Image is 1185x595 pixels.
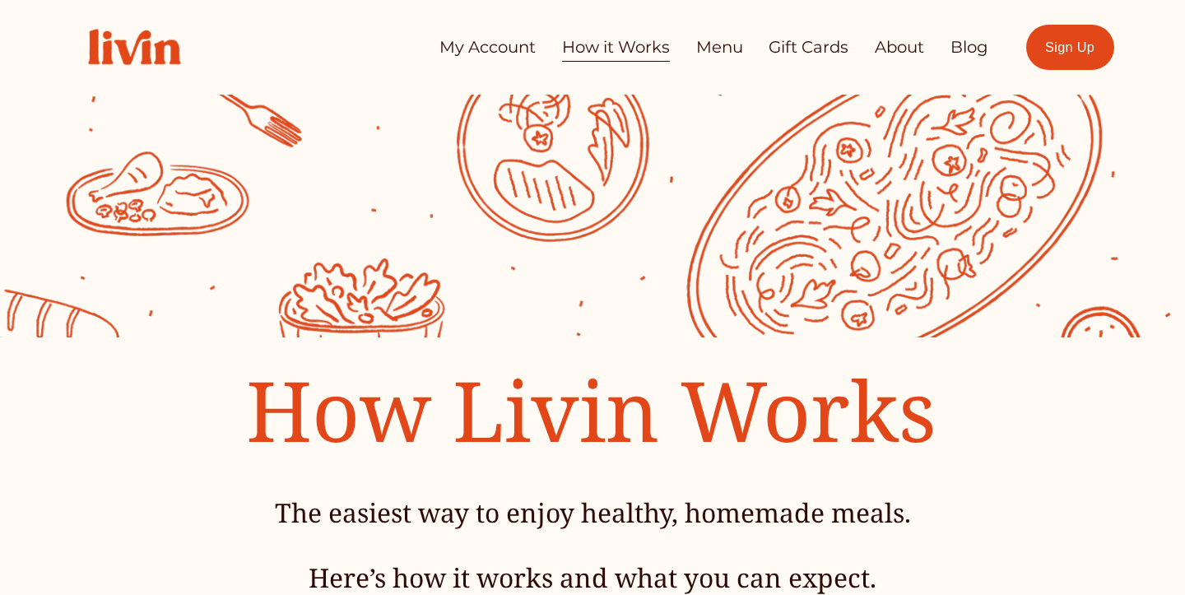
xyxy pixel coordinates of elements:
[439,31,536,63] a: My Account
[696,31,743,63] a: Menu
[159,560,1026,595] h4: Here’s how it works and what you can expect.
[159,495,1026,530] h4: The easiest way to enjoy healthy, homemade meals.
[246,353,936,467] span: How Livin Works
[1026,25,1114,70] a: Sign Up
[769,31,848,63] a: Gift Cards
[950,31,988,63] a: Blog
[875,31,924,63] a: About
[71,12,197,82] img: Livin
[562,31,670,63] a: How it Works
